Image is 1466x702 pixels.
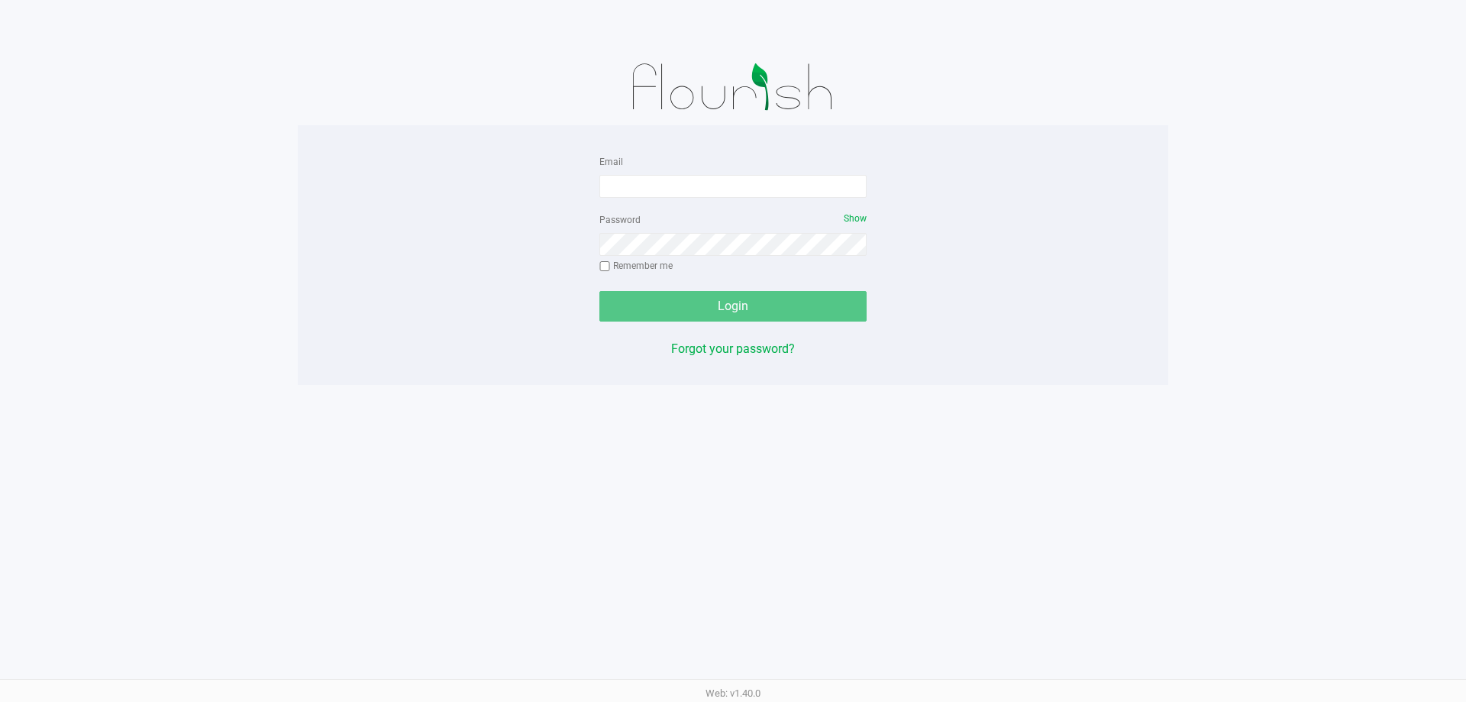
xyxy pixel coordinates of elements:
button: Forgot your password? [671,340,795,358]
span: Show [844,213,867,224]
label: Password [599,213,641,227]
label: Remember me [599,259,673,273]
input: Remember me [599,261,610,272]
label: Email [599,155,623,169]
span: Web: v1.40.0 [706,687,760,699]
